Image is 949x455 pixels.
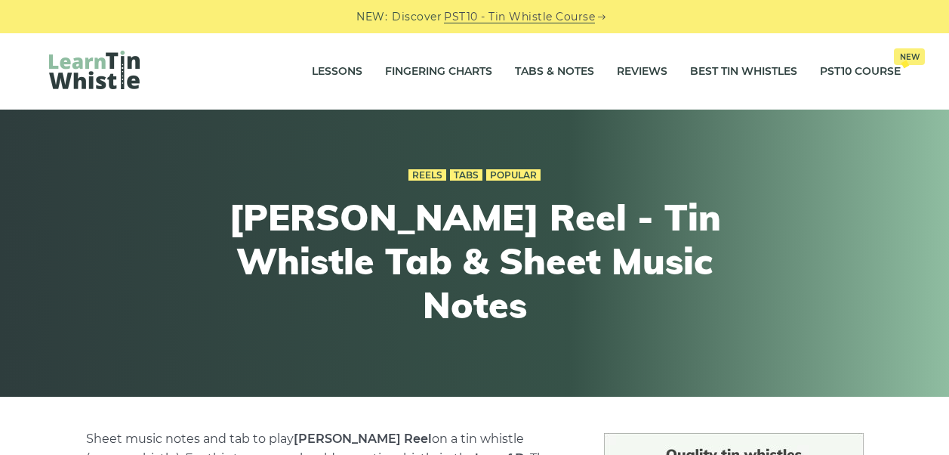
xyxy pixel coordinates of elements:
a: Tabs [450,169,482,181]
span: New [894,48,925,65]
a: Fingering Charts [385,53,492,91]
a: Lessons [312,53,362,91]
a: Popular [486,169,541,181]
img: LearnTinWhistle.com [49,51,140,89]
a: Reels [408,169,446,181]
strong: [PERSON_NAME] Reel [294,432,432,446]
a: Tabs & Notes [515,53,594,91]
h1: [PERSON_NAME] Reel - Tin Whistle Tab & Sheet Music Notes [197,196,753,327]
a: Reviews [617,53,667,91]
a: Best Tin Whistles [690,53,797,91]
a: PST10 CourseNew [820,53,901,91]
